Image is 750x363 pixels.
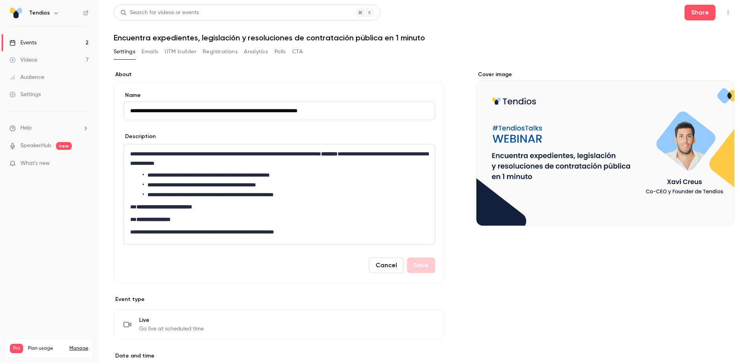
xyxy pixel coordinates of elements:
[20,142,51,150] a: SpeakerHub
[20,124,32,132] span: Help
[69,345,88,352] a: Manage
[9,39,36,47] div: Events
[685,5,715,20] button: Share
[165,46,196,58] button: UTM builder
[244,46,268,58] button: Analytics
[114,33,734,42] h1: Encuentra expedientes, legislación y resoluciones de contratación pública en 1 minuto
[120,9,199,17] div: Search for videos or events
[124,144,435,244] div: editor
[292,46,303,58] button: CTA
[79,160,89,167] iframe: Noticeable Trigger
[56,142,72,150] span: new
[9,56,37,64] div: Videos
[476,71,734,78] label: Cover image
[123,91,435,99] label: Name
[114,71,445,78] label: About
[274,46,286,58] button: Polls
[139,316,204,324] span: Live
[10,7,22,19] img: Tendios
[20,159,50,168] span: What's new
[9,73,44,81] div: Audience
[114,296,445,303] p: Event type
[142,46,158,58] button: Emails
[9,91,41,99] div: Settings
[476,71,734,226] section: Cover image
[114,352,445,360] label: Date and time
[123,144,435,245] section: description
[10,344,23,353] span: Pro
[28,345,65,352] span: Plan usage
[29,9,50,17] h6: Tendios
[139,325,204,333] span: Go live at scheduled time
[369,257,404,273] button: Cancel
[123,133,156,140] label: Description
[203,46,238,58] button: Registrations
[9,124,89,132] li: help-dropdown-opener
[114,46,135,58] button: Settings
